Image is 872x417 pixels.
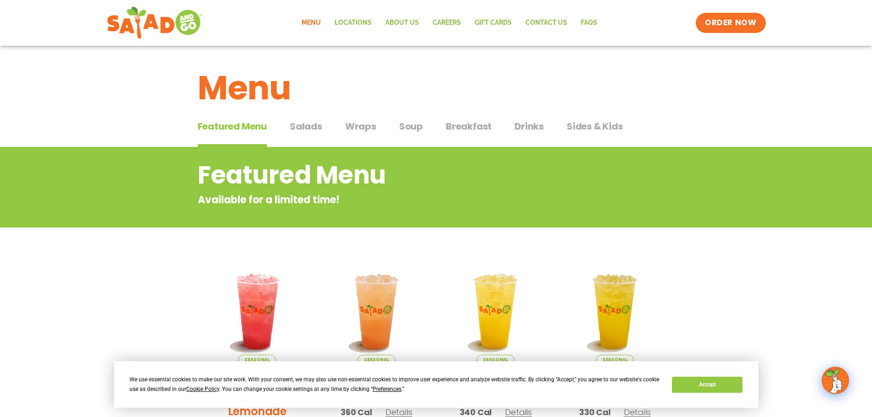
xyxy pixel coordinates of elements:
button: Accept [672,377,742,393]
a: Locations [328,12,379,33]
img: Product photo for Mango Grove Lemonade [562,259,668,364]
span: Seasonal [596,355,634,364]
span: Wraps [345,119,376,133]
span: Soup [399,119,423,133]
span: Sides & Kids [567,119,623,133]
img: Product photo for Summer Stone Fruit Lemonade [324,259,429,364]
span: Cookie Policy [186,386,219,392]
h1: Menu [198,63,675,113]
span: Featured Menu [198,119,267,133]
span: Seasonal [477,355,514,364]
a: ORDER NOW [696,13,765,33]
nav: Menu [295,12,604,33]
a: FAQs [574,12,604,33]
span: Breakfast [446,119,492,133]
p: Available for a limited time! [198,192,601,207]
span: Drinks [515,119,544,133]
div: Tabbed content [198,116,675,147]
span: Preferences [373,386,401,392]
div: We use essential cookies to make our site work. With your consent, we may also use non-essential ... [130,375,661,394]
img: Product photo for Sunkissed Yuzu Lemonade [443,259,549,364]
span: Seasonal [358,355,395,364]
span: Salads [290,119,322,133]
div: Cookie Consent Prompt [114,361,758,408]
img: wpChatIcon [823,368,848,393]
span: Seasonal [238,355,276,364]
span: ORDER NOW [705,17,756,28]
a: GIFT CARDS [468,12,519,33]
a: Contact Us [519,12,574,33]
img: Product photo for Blackberry Bramble Lemonade [205,259,310,364]
a: Careers [426,12,468,33]
h2: Featured Menu [198,157,601,194]
img: new-SAG-logo-768×292 [107,5,203,41]
a: Menu [295,12,328,33]
a: About Us [379,12,426,33]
